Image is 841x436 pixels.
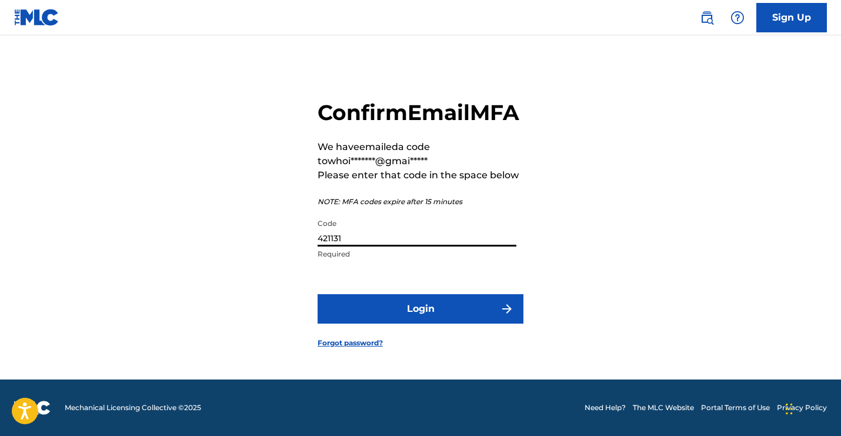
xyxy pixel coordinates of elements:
[782,380,841,436] iframe: Chat Widget
[318,294,523,324] button: Login
[500,302,514,316] img: f7272a7cc735f4ea7f67.svg
[633,402,694,413] a: The MLC Website
[318,338,383,348] a: Forgot password?
[585,402,626,413] a: Need Help?
[701,402,770,413] a: Portal Terms of Use
[756,3,827,32] a: Sign Up
[14,9,59,26] img: MLC Logo
[318,168,523,182] p: Please enter that code in the space below
[65,402,201,413] span: Mechanical Licensing Collective © 2025
[318,197,523,207] p: NOTE: MFA codes expire after 15 minutes
[695,6,719,29] a: Public Search
[777,402,827,413] a: Privacy Policy
[700,11,714,25] img: search
[786,391,793,427] div: Drag
[730,11,745,25] img: help
[726,6,749,29] div: Help
[318,249,516,259] p: Required
[318,99,523,126] h2: Confirm Email MFA
[14,401,51,415] img: logo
